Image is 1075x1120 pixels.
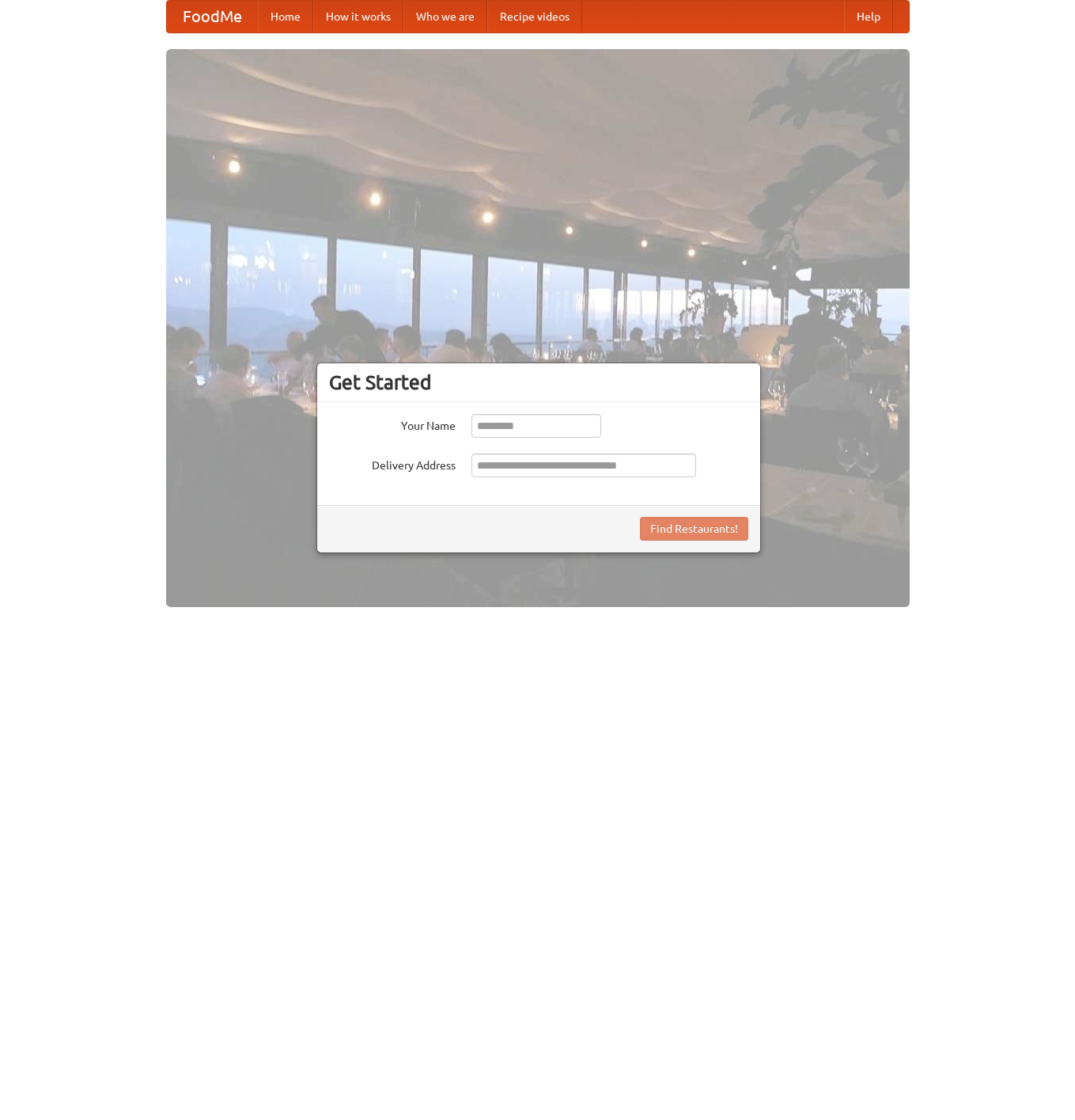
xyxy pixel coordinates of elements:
[167,1,258,32] a: FoodMe
[487,1,582,32] a: Recipe videos
[844,1,893,32] a: Help
[329,454,456,473] label: Delivery Address
[258,1,313,32] a: Home
[329,370,748,394] h3: Get Started
[329,414,456,434] label: Your Name
[313,1,403,32] a: How it works
[640,517,748,541] button: Find Restaurants!
[403,1,487,32] a: Who we are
